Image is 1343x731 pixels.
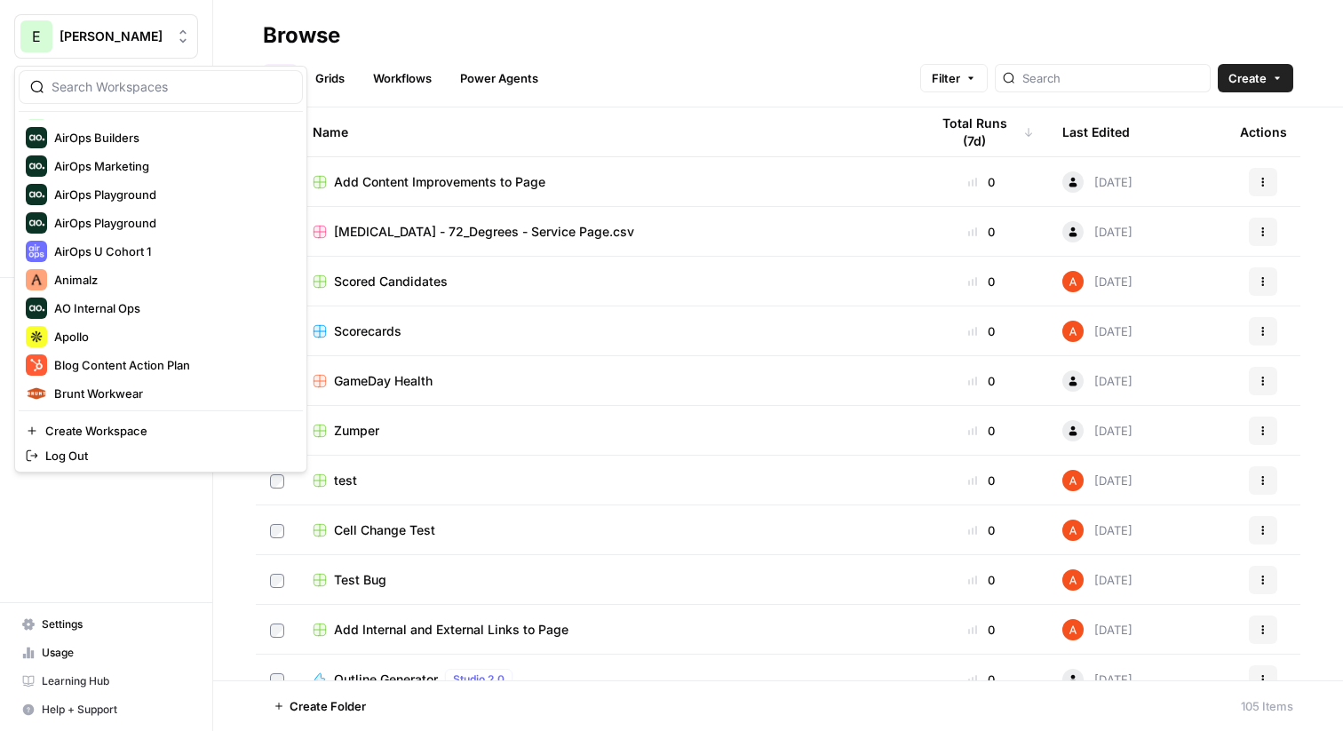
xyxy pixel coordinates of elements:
img: AirOps Playground Logo [26,184,47,205]
a: Zumper [313,422,901,440]
div: Name [313,107,901,156]
div: Actions [1240,107,1287,156]
span: GameDay Health [334,372,433,390]
span: Filter [932,69,960,87]
div: [DATE] [1062,171,1132,193]
div: [DATE] [1062,321,1132,342]
div: [DATE] [1062,370,1132,392]
div: 0 [929,173,1034,191]
img: cje7zb9ux0f2nqyv5qqgv3u0jxek [1062,470,1084,491]
div: 0 [929,671,1034,688]
img: cje7zb9ux0f2nqyv5qqgv3u0jxek [1062,271,1084,292]
div: 105 Items [1241,697,1293,715]
a: Scored Candidates [313,273,901,290]
div: Total Runs (7d) [929,107,1034,156]
button: Help + Support [14,695,198,724]
a: Usage [14,639,198,667]
span: Help + Support [42,702,190,718]
div: [DATE] [1062,569,1132,591]
img: Brunt Workwear Logo [26,383,47,404]
a: All [263,64,298,92]
a: Add Content Improvements to Page [313,173,901,191]
span: AirOps Playground [54,186,289,203]
div: 0 [929,322,1034,340]
img: cje7zb9ux0f2nqyv5qqgv3u0jxek [1062,520,1084,541]
a: Learning Hub [14,667,198,695]
span: Test Bug [334,571,386,589]
div: 0 [929,571,1034,589]
div: [DATE] [1062,470,1132,491]
img: Apollo Logo [26,326,47,347]
img: AirOps U Cohort 1 Logo [26,241,47,262]
div: [DATE] [1062,271,1132,292]
img: cje7zb9ux0f2nqyv5qqgv3u0jxek [1062,321,1084,342]
span: Outline Generator [334,671,438,688]
span: AirOps U Cohort 1 [54,242,289,260]
a: [MEDICAL_DATA] - 72_Degrees - Service Page.csv [313,223,901,241]
a: Workflows [362,64,442,92]
span: Add Internal and External Links to Page [334,621,568,639]
div: Browse [263,21,340,50]
a: Power Agents [449,64,549,92]
span: Apollo [54,328,289,346]
div: 0 [929,223,1034,241]
a: Outline GeneratorStudio 2.0 [313,669,901,690]
a: Grids [305,64,355,92]
input: Search Workspaces [52,78,291,96]
div: 0 [929,273,1034,290]
span: Learning Hub [42,673,190,689]
img: AirOps Playground Logo [26,212,47,234]
a: test [313,472,901,489]
span: Create Workspace [45,422,289,440]
span: [PERSON_NAME] [60,28,167,45]
img: cje7zb9ux0f2nqyv5qqgv3u0jxek [1062,569,1084,591]
div: [DATE] [1062,221,1132,242]
div: [DATE] [1062,669,1132,690]
div: [DATE] [1062,520,1132,541]
span: AirOps Playground [54,214,289,232]
a: Cell Change Test [313,521,901,539]
img: AirOps Builders Logo [26,127,47,148]
span: AirOps Marketing [54,157,289,175]
a: Log Out [19,443,303,468]
img: AirOps Marketing Logo [26,155,47,177]
input: Search [1022,69,1203,87]
div: [DATE] [1062,420,1132,441]
span: Scorecards [334,322,401,340]
div: 0 [929,521,1034,539]
span: Animalz [54,271,289,289]
span: AirOps Builders [54,129,289,147]
div: [DATE] [1062,619,1132,640]
div: Workspace: Elmi [14,66,307,473]
span: Blog Content Action Plan [54,356,289,374]
span: Brunt Workwear [54,385,289,402]
div: 0 [929,372,1034,390]
button: Workspace: Elmi [14,14,198,59]
a: Scorecards [313,322,901,340]
span: E [32,26,41,47]
span: Scored Candidates [334,273,448,290]
a: Add Internal and External Links to Page [313,621,901,639]
img: Animalz Logo [26,269,47,290]
span: Cell Change Test [334,521,435,539]
img: AO Internal Ops Logo [26,298,47,319]
div: 0 [929,472,1034,489]
span: Studio 2.0 [453,671,505,687]
span: Settings [42,616,190,632]
span: Zumper [334,422,379,440]
span: Add Content Improvements to Page [334,173,545,191]
span: test [334,472,357,489]
span: Create Folder [290,697,366,715]
span: AO Internal Ops [54,299,289,317]
div: 0 [929,621,1034,639]
img: cje7zb9ux0f2nqyv5qqgv3u0jxek [1062,619,1084,640]
span: Log Out [45,447,289,465]
a: GameDay Health [313,372,901,390]
a: Test Bug [313,571,901,589]
a: Create Workspace [19,418,303,443]
button: Create [1218,64,1293,92]
span: [MEDICAL_DATA] - 72_Degrees - Service Page.csv [334,223,634,241]
img: Blog Content Action Plan Logo [26,354,47,376]
div: 0 [929,422,1034,440]
button: Create Folder [263,692,377,720]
